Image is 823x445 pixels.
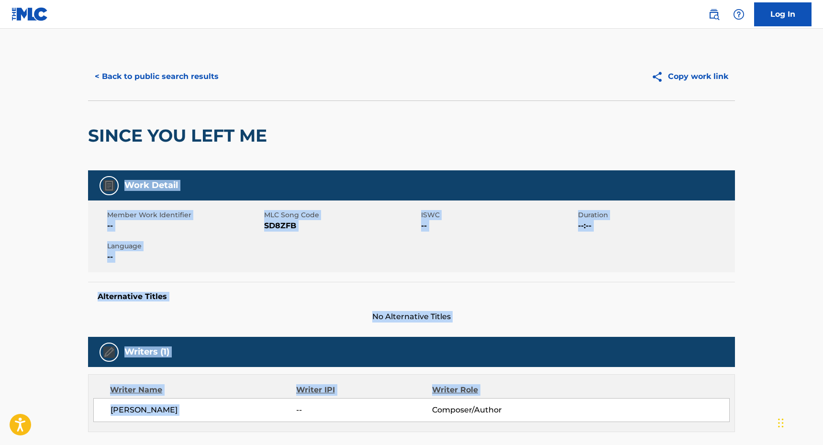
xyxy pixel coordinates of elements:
div: Help [729,5,748,24]
span: ISWC [421,210,576,220]
span: MLC Song Code [264,210,419,220]
span: [PERSON_NAME] [111,404,296,416]
span: -- [296,404,432,416]
img: Copy work link [651,71,668,83]
button: < Back to public search results [88,65,225,89]
img: MLC Logo [11,7,48,21]
span: Duration [578,210,733,220]
span: -- [107,220,262,232]
h5: Work Detail [124,180,178,191]
span: -- [421,220,576,232]
img: Writers [103,346,115,358]
h2: SINCE YOU LEFT ME [88,125,272,146]
div: Drag [778,409,784,437]
a: Log In [754,2,812,26]
span: Member Work Identifier [107,210,262,220]
span: Language [107,241,262,251]
h5: Writers (1) [124,346,169,357]
div: Writer IPI [296,384,433,396]
span: Composer/Author [432,404,556,416]
img: search [708,9,720,20]
span: SD8ZFB [264,220,419,232]
button: Copy work link [645,65,735,89]
a: Public Search [704,5,723,24]
iframe: Chat Widget [775,399,823,445]
img: help [733,9,745,20]
img: Work Detail [103,180,115,191]
div: Writer Name [110,384,296,396]
span: --:-- [578,220,733,232]
h5: Alternative Titles [98,292,725,301]
span: No Alternative Titles [88,311,735,323]
div: Writer Role [432,384,556,396]
span: -- [107,251,262,263]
